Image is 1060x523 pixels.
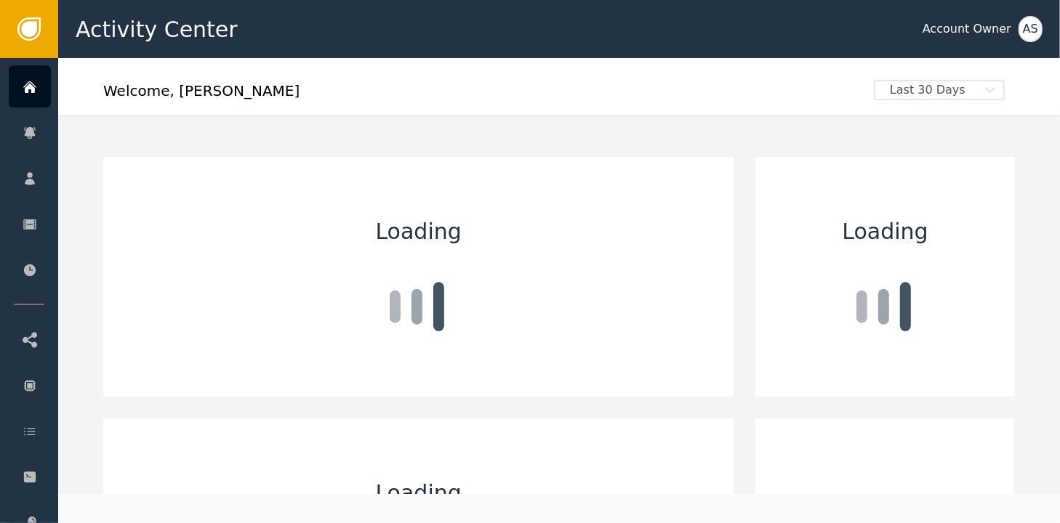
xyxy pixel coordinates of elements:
span: Loading [843,215,928,248]
span: Activity Center [76,13,238,46]
span: Last 30 Days [875,81,980,99]
button: Last 30 Days [864,80,1015,100]
div: Welcome , [PERSON_NAME] [103,80,864,112]
button: AS [1019,16,1043,42]
span: Loading [376,477,462,509]
span: Loading [376,215,462,248]
div: Account Owner [923,20,1011,38]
